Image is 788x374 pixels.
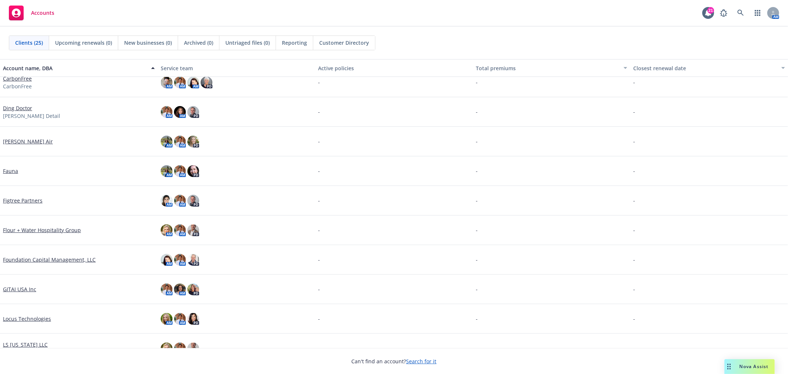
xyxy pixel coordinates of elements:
span: - [318,226,320,234]
span: - [633,256,635,263]
img: photo [174,106,186,118]
span: - [318,256,320,263]
span: - [476,137,478,145]
span: Accounts [31,10,54,16]
span: - [476,226,478,234]
img: photo [174,224,186,236]
span: - [476,344,478,352]
button: Closest renewal date [630,59,788,77]
img: photo [187,254,199,266]
button: Nova Assist [724,359,775,374]
img: photo [187,283,199,295]
span: - [476,256,478,263]
span: - [633,226,635,234]
a: Accounts [6,3,57,23]
img: photo [161,136,173,147]
span: - [318,78,320,86]
img: photo [161,195,173,207]
img: photo [174,283,186,295]
img: photo [174,136,186,147]
div: Active policies [318,64,470,72]
span: Customer Directory [319,39,369,47]
img: photo [174,195,186,207]
a: Flour + Water Hospitality Group [3,226,81,234]
img: photo [174,165,186,177]
a: Search [733,6,748,20]
a: [PERSON_NAME] Air [3,137,53,145]
img: photo [174,313,186,325]
span: - [476,78,478,86]
span: New businesses (0) [124,39,172,47]
div: 21 [707,7,714,14]
span: CarbonFree [3,82,32,90]
span: - [633,344,635,352]
span: Untriaged files (0) [225,39,270,47]
a: Figtree Partners [3,197,42,204]
span: - [318,197,320,204]
a: Switch app [750,6,765,20]
div: Service team [161,64,313,72]
img: photo [187,76,199,88]
img: photo [161,76,173,88]
span: Clients (25) [15,39,43,47]
a: LS [US_STATE] LLC [3,341,48,348]
img: photo [187,343,199,354]
img: photo [174,76,186,88]
span: - [633,197,635,204]
span: Reporting [282,39,307,47]
span: - [318,285,320,293]
span: - [476,108,478,116]
img: photo [187,106,199,118]
span: - [318,167,320,175]
div: Total premiums [476,64,620,72]
span: - [633,167,635,175]
span: - [476,315,478,323]
img: photo [161,254,173,266]
img: photo [174,254,186,266]
a: Foundation Capital Management, LLC [3,256,96,263]
a: Ding Doctor [3,104,32,112]
a: Report a Bug [716,6,731,20]
span: Upcoming renewals (0) [55,39,112,47]
span: - [318,315,320,323]
span: [PERSON_NAME] Detail [3,112,60,120]
div: Drag to move [724,359,734,374]
img: photo [161,343,173,354]
span: - [476,285,478,293]
a: Locus Technologies [3,315,51,323]
span: - [633,78,635,86]
img: photo [201,76,212,88]
img: photo [187,224,199,236]
span: Archived (0) [184,39,213,47]
div: Closest renewal date [633,64,777,72]
a: Search for it [406,358,437,365]
span: - [633,315,635,323]
span: - [318,108,320,116]
img: photo [161,106,173,118]
img: photo [174,343,186,354]
span: - [318,137,320,145]
span: - [476,197,478,204]
span: Can't find an account? [352,357,437,365]
img: photo [161,224,173,236]
img: photo [187,195,199,207]
img: photo [187,165,199,177]
a: CarbonFree [3,75,32,82]
span: Nova Assist [740,363,769,370]
img: photo [161,313,173,325]
span: - [633,137,635,145]
img: photo [187,313,199,325]
button: Service team [158,59,315,77]
button: Total premiums [473,59,631,77]
a: Fauna [3,167,18,175]
button: Active policies [315,59,473,77]
div: Account name, DBA [3,64,147,72]
img: photo [187,136,199,147]
span: - [633,108,635,116]
span: - [633,285,635,293]
img: photo [161,165,173,177]
img: photo [161,283,173,295]
span: - [476,167,478,175]
a: GITAI USA Inc [3,285,36,293]
span: - [318,344,320,352]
